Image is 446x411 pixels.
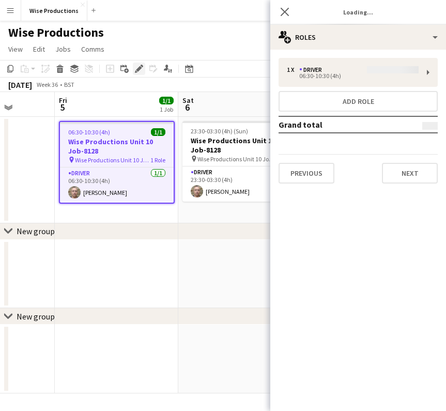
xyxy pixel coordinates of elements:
span: Week 36 [34,81,60,88]
span: Sat [182,96,194,105]
button: Add role [279,91,438,112]
span: Jobs [55,44,71,54]
span: Wise Productions Unit 10 Job-8128 [197,155,275,163]
span: 1/1 [159,97,174,104]
div: BST [64,81,74,88]
button: Next [382,163,438,184]
app-job-card: 06:30-10:30 (4h)1/1Wise Productions Unit 10 Job-8128 Wise Productions Unit 10 Job-81281 RoleDrive... [59,121,175,204]
span: Wise Productions Unit 10 Job-8128 [75,156,150,164]
div: Roles [270,25,446,50]
span: Edit [33,44,45,54]
span: Fri [59,96,67,105]
span: 1 Role [150,156,165,164]
div: 1 Job [160,105,173,113]
a: Comms [77,42,109,56]
span: 23:30-03:30 (4h) (Sun) [191,127,248,135]
div: New group [17,226,55,236]
span: 1/1 [151,128,165,136]
app-card-role: Driver1/123:30-03:30 (4h)[PERSON_NAME] [182,166,298,202]
a: Jobs [51,42,75,56]
td: Grand total [279,116,395,133]
app-card-role: Driver1/106:30-10:30 (4h)[PERSON_NAME] [60,168,174,203]
span: 6 [181,101,194,113]
app-job-card: 23:30-03:30 (4h) (Sun)1/1Wise Productions Unit 10 Job-8128 Wise Productions Unit 10 Job-81281 Rol... [182,121,298,202]
span: Comms [81,44,104,54]
span: 06:30-10:30 (4h) [68,128,110,136]
span: View [8,44,23,54]
h3: Loading... [270,5,446,19]
span: 5 [57,101,67,113]
a: Edit [29,42,49,56]
div: New group [17,311,55,322]
h3: Wise Productions Unit 10 Job-8128 [182,136,298,155]
h3: Wise Productions Unit 10 Job-8128 [60,137,174,156]
h1: Wise Productions [8,25,104,40]
div: [DATE] [8,80,32,90]
button: Wise Productions [21,1,87,21]
a: View [4,42,27,56]
button: Previous [279,163,334,184]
